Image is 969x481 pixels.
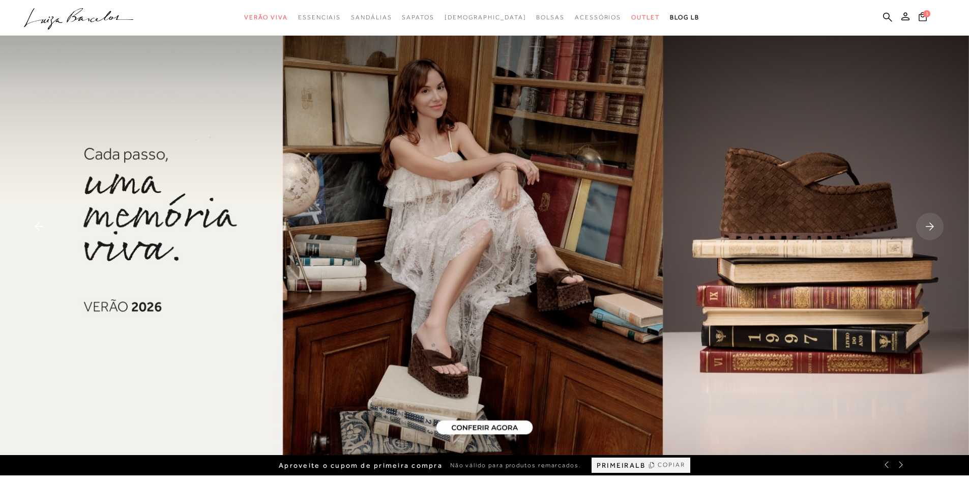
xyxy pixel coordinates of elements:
[244,8,288,27] a: categoryNavScreenReaderText
[575,8,621,27] a: categoryNavScreenReaderText
[670,8,699,27] a: BLOG LB
[351,8,392,27] a: categoryNavScreenReaderText
[279,461,443,470] span: Aproveite o cupom de primeira compra
[445,14,526,21] span: [DEMOGRAPHIC_DATA]
[658,460,685,470] span: COPIAR
[298,8,341,27] a: categoryNavScreenReaderText
[670,14,699,21] span: BLOG LB
[536,8,565,27] a: categoryNavScreenReaderText
[575,14,621,21] span: Acessórios
[536,14,565,21] span: Bolsas
[351,14,392,21] span: Sandálias
[916,11,930,25] button: 1
[244,14,288,21] span: Verão Viva
[298,14,341,21] span: Essenciais
[445,8,526,27] a: noSubCategoriesText
[631,8,660,27] a: categoryNavScreenReaderText
[597,461,645,470] span: PRIMEIRALB
[402,8,434,27] a: categoryNavScreenReaderText
[450,461,581,470] span: Não válido para produtos remarcados.
[631,14,660,21] span: Outlet
[402,14,434,21] span: Sapatos
[923,10,930,17] span: 1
